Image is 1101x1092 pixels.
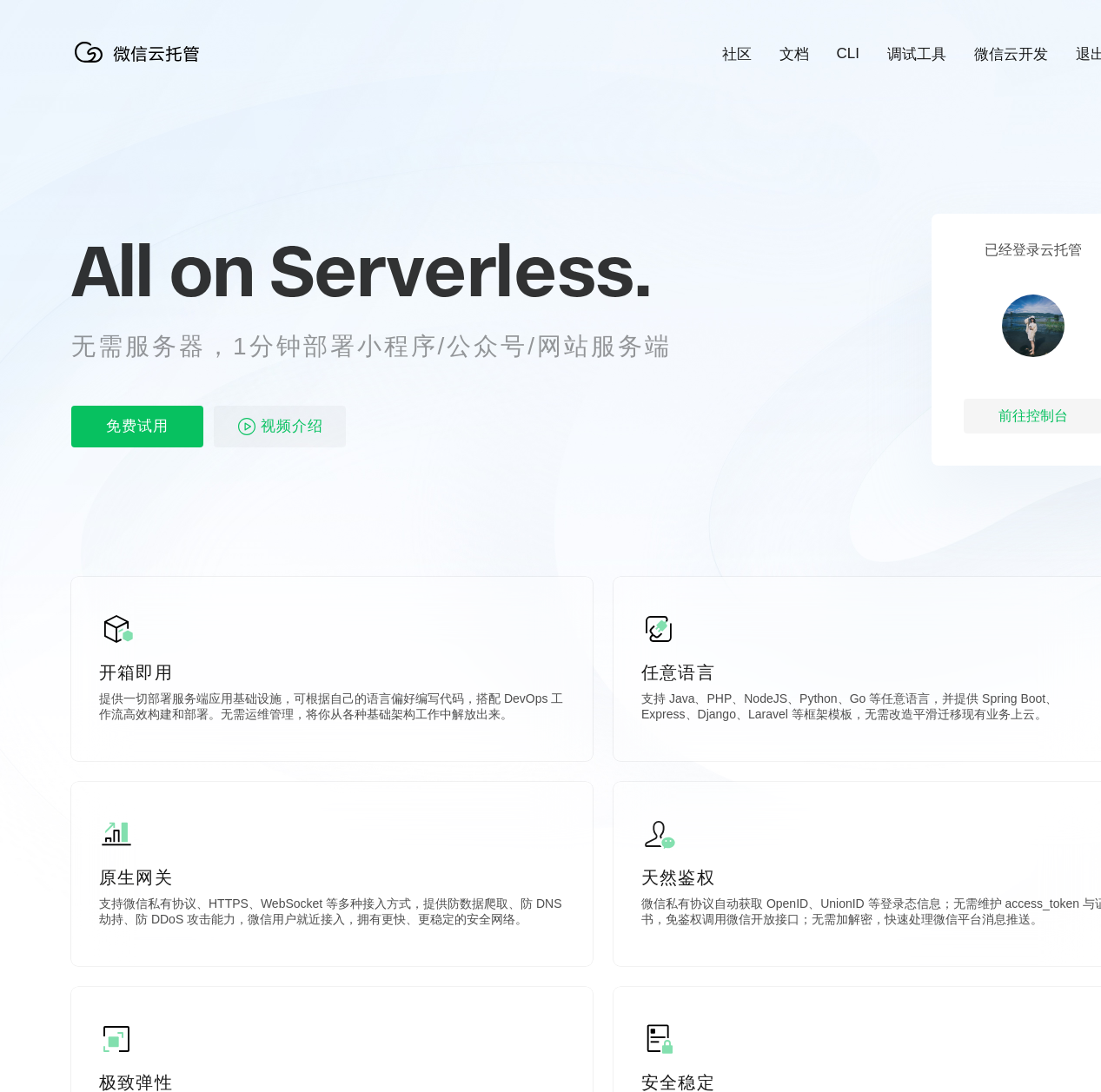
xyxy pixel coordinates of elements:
p: 已经登录云托管 [985,242,1082,260]
span: All on [71,227,253,314]
p: 原生网关 [99,865,565,890]
p: 免费试用 [71,406,203,447]
a: 社区 [722,44,752,64]
span: 视频介绍 [261,406,323,447]
img: video_play.svg [236,416,257,437]
p: 开箱即用 [99,660,565,685]
a: 微信云托管 [71,57,210,72]
img: 微信云托管 [71,35,210,69]
span: Serverless. [269,227,651,314]
a: 调试工具 [887,44,946,64]
p: 提供一切部署服务端应用基础设施，可根据自己的语言偏好编写代码，搭配 DevOps 工作流高效构建和部署。无需运维管理，将你从各种基础架构工作中解放出来。 [99,692,565,726]
p: 无需服务器，1分钟部署小程序/公众号/网站服务端 [71,329,704,364]
a: 文档 [779,44,809,64]
p: 支持微信私有协议、HTTPS、WebSocket 等多种接入方式，提供防数据爬取、防 DNS 劫持、防 DDoS 攻击能力，微信用户就近接入，拥有更快、更稳定的安全网络。 [99,897,565,931]
a: 微信云开发 [974,44,1048,64]
a: CLI [837,45,859,63]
